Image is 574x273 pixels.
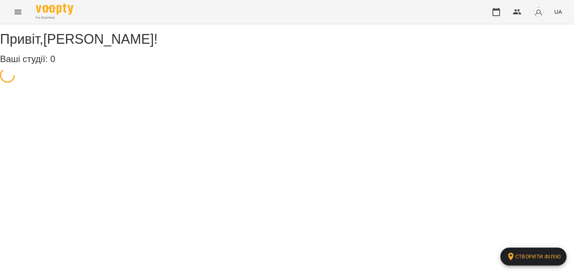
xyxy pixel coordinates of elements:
span: UA [554,8,562,16]
button: Menu [9,3,27,21]
span: For Business [36,15,73,20]
button: UA [551,5,565,19]
img: Voopty Logo [36,4,73,15]
img: avatar_s.png [533,7,544,17]
span: 0 [50,54,55,64]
